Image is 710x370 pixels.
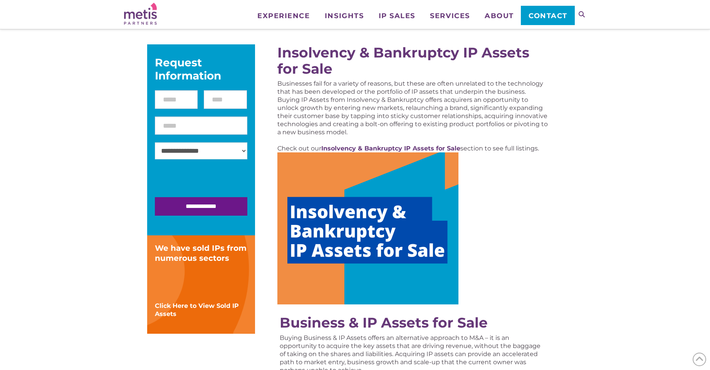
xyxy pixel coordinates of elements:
[277,44,529,77] a: Insolvency & Bankruptcy IP Assets for Sale
[124,3,157,25] img: Metis Partners
[280,314,488,331] a: Business & IP Assets for Sale
[155,302,239,318] a: Click Here to View Sold IP Assets
[430,12,470,19] span: Services
[485,12,514,19] span: About
[155,167,272,197] iframe: reCAPTCHA
[325,12,364,19] span: Insights
[277,152,458,304] img: Image
[155,243,247,263] div: We have sold IPs from numerous sectors
[693,353,706,366] span: Back to Top
[521,6,574,25] a: Contact
[529,12,567,19] span: Contact
[321,145,460,152] a: Insolvency & Bankruptcy IP Assets for Sale
[257,12,310,19] span: Experience
[155,56,247,82] div: Request Information
[277,144,548,152] p: Check out our section to see full listings.
[277,79,548,136] p: Businesses fail for a variety of reasons, but these are often unrelated to the technology that ha...
[379,12,415,19] span: IP Sales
